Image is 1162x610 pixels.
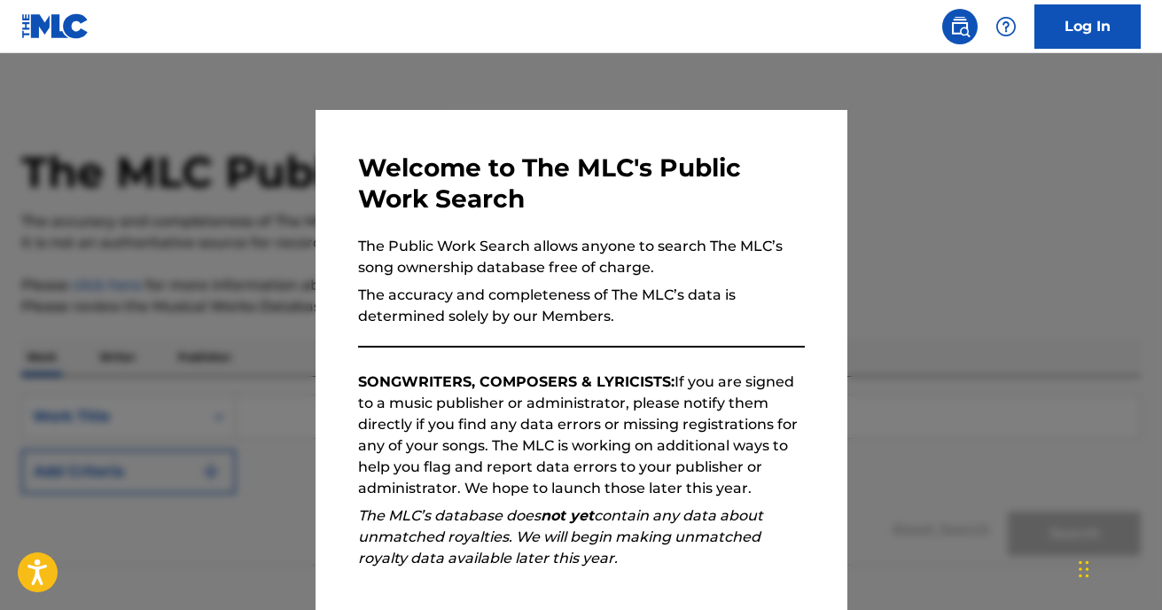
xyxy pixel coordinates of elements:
[358,373,675,390] strong: SONGWRITERS, COMPOSERS & LYRICISTS:
[988,9,1024,44] div: Help
[995,16,1017,37] img: help
[358,152,805,215] h3: Welcome to The MLC's Public Work Search
[1073,525,1162,610] div: Widget de chat
[541,507,594,524] strong: not yet
[1034,4,1141,49] a: Log In
[358,236,805,278] p: The Public Work Search allows anyone to search The MLC’s song ownership database free of charge.
[1073,525,1162,610] iframe: Chat Widget
[21,13,90,39] img: MLC Logo
[358,285,805,327] p: The accuracy and completeness of The MLC’s data is determined solely by our Members.
[949,16,971,37] img: search
[358,507,763,567] em: The MLC’s database does contain any data about unmatched royalties. We will begin making unmatche...
[358,371,805,499] p: If you are signed to a music publisher or administrator, please notify them directly if you find ...
[1079,543,1089,596] div: Arrastrar
[942,9,978,44] a: Public Search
